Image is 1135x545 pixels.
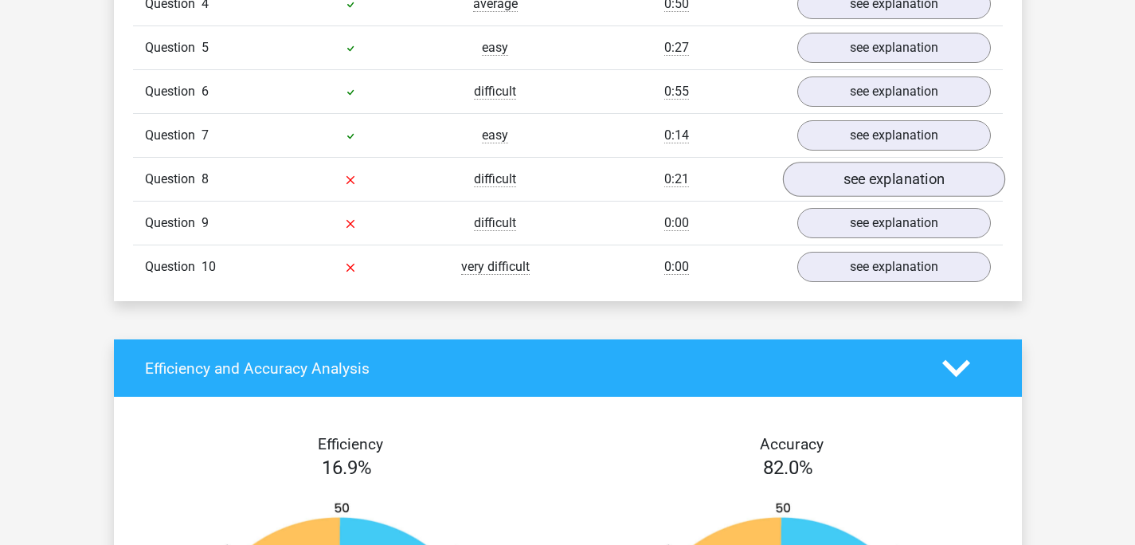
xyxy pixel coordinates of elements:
[474,215,516,231] span: difficult
[145,435,556,453] h4: Efficiency
[322,457,372,479] span: 16.9%
[145,126,202,145] span: Question
[461,259,530,275] span: very difficult
[482,40,508,56] span: easy
[797,252,991,282] a: see explanation
[664,40,689,56] span: 0:27
[664,259,689,275] span: 0:00
[586,435,997,453] h4: Accuracy
[664,171,689,187] span: 0:21
[202,215,209,230] span: 9
[202,259,216,274] span: 10
[797,208,991,238] a: see explanation
[202,171,209,186] span: 8
[145,359,918,378] h4: Efficiency and Accuracy Analysis
[474,171,516,187] span: difficult
[664,84,689,100] span: 0:55
[202,127,209,143] span: 7
[474,84,516,100] span: difficult
[145,82,202,101] span: Question
[145,257,202,276] span: Question
[664,215,689,231] span: 0:00
[145,38,202,57] span: Question
[145,214,202,233] span: Question
[202,84,209,99] span: 6
[202,40,209,55] span: 5
[482,127,508,143] span: easy
[797,33,991,63] a: see explanation
[664,127,689,143] span: 0:14
[797,76,991,107] a: see explanation
[763,457,813,479] span: 82.0%
[145,170,202,189] span: Question
[797,120,991,151] a: see explanation
[782,163,1004,198] a: see explanation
